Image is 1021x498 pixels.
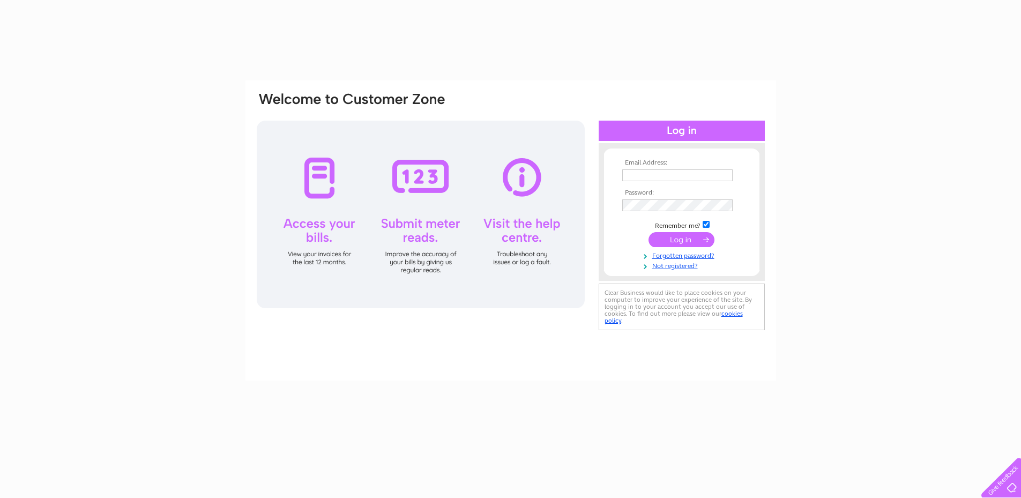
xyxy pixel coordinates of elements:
[622,260,744,270] a: Not registered?
[620,219,744,230] td: Remember me?
[620,159,744,167] th: Email Address:
[599,284,765,330] div: Clear Business would like to place cookies on your computer to improve your experience of the sit...
[649,232,714,247] input: Submit
[605,310,743,324] a: cookies policy
[620,189,744,197] th: Password:
[622,250,744,260] a: Forgotten password?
